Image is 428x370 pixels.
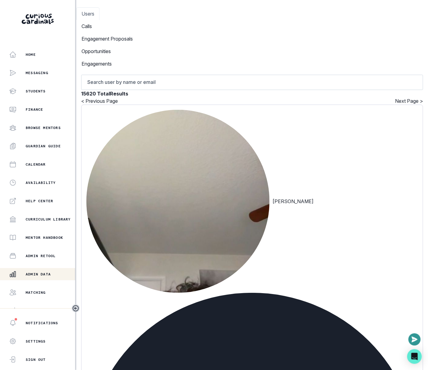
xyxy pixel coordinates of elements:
p: Notifications [26,321,58,325]
p: Finance [26,107,43,112]
p: Engagements [82,60,112,67]
p: Admin Data [26,272,51,277]
p: Calls [82,23,92,30]
p: Guardian Guide [26,144,61,149]
p: Mentor Handbook [26,235,63,240]
img: Curious Cardinals Logo [22,14,54,24]
p: Matching [26,290,46,295]
div: Open Intercom Messenger [407,349,422,364]
p: Settings [26,339,46,344]
p: Users [82,10,94,17]
p: Students [26,89,46,94]
p: Calendar [26,162,46,167]
p: Opportunities [82,48,111,55]
b: 15620 Total Results [81,91,128,97]
p: Availability [26,180,56,185]
button: < Previous Page [81,97,118,105]
button: Open or close messaging widget [408,333,421,346]
p: Engagement Proposals [82,35,133,42]
p: Home [26,52,36,57]
button: Next Page > [395,97,423,105]
p: Help Center [26,199,53,203]
p: Messaging [26,70,48,75]
p: Browse Mentors [26,125,61,130]
p: Sign Out [26,357,46,362]
p: Curriculum Library [26,217,71,222]
p: Admin Retool [26,253,56,258]
button: Toggle sidebar [72,304,80,312]
button: [PERSON_NAME] [273,198,314,205]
